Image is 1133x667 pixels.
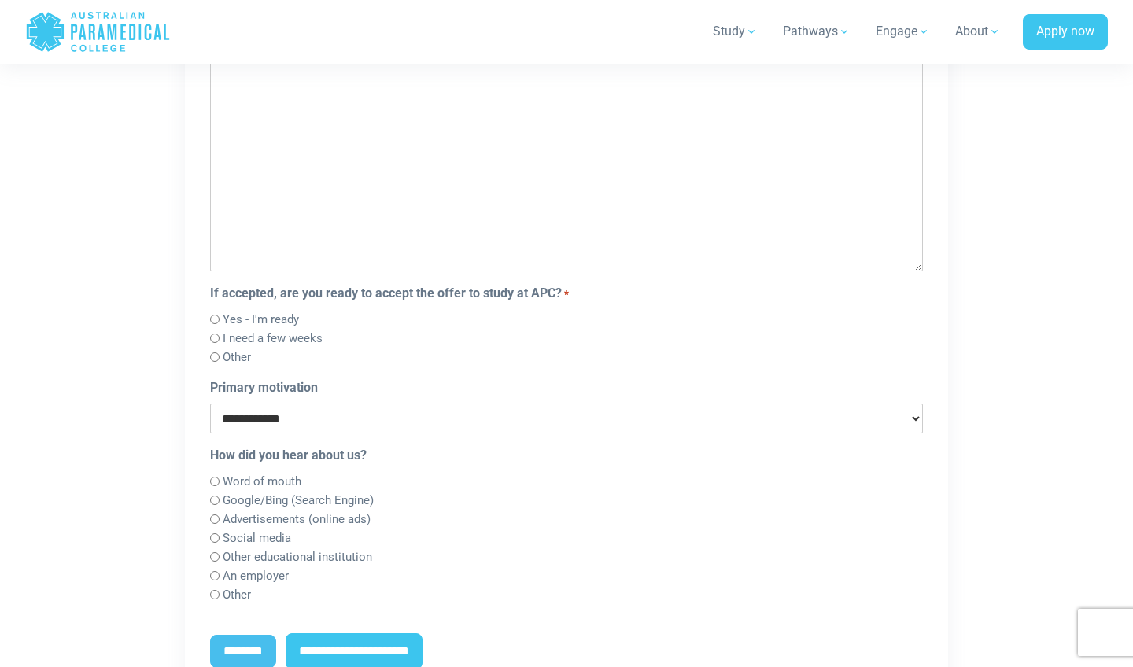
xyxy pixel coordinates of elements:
a: Apply now [1023,14,1108,50]
label: Other educational institution [223,548,372,566]
a: Engage [866,9,939,53]
a: Study [703,9,767,53]
label: Other [223,348,251,367]
label: Social media [223,529,291,547]
label: I need a few weeks [223,330,323,348]
label: Yes - I'm ready [223,311,299,329]
label: Advertisements (online ads) [223,510,371,529]
legend: How did you hear about us? [210,446,924,465]
label: Word of mouth [223,473,301,491]
a: Australian Paramedical College [25,6,171,57]
label: An employer [223,567,289,585]
legend: If accepted, are you ready to accept the offer to study at APC? [210,284,924,303]
a: Pathways [773,9,860,53]
label: Google/Bing (Search Engine) [223,492,374,510]
label: Other [223,586,251,604]
label: Primary motivation [210,378,318,397]
a: About [946,9,1010,53]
